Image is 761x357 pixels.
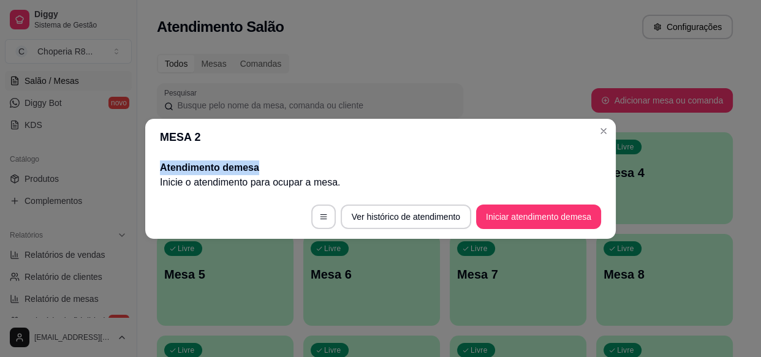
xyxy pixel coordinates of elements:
[594,121,613,141] button: Close
[160,175,601,190] p: Inicie o atendimento para ocupar a mesa .
[145,119,616,156] header: MESA 2
[476,205,601,229] button: Iniciar atendimento demesa
[341,205,471,229] button: Ver histórico de atendimento
[160,160,601,175] h2: Atendimento de mesa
